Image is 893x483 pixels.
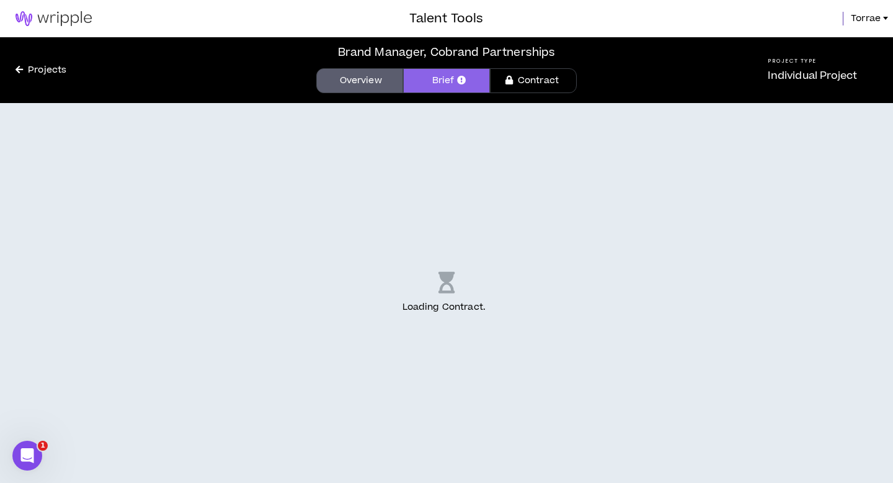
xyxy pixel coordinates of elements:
[316,68,403,93] a: Overview
[768,68,857,83] p: Individual Project
[490,68,577,93] a: Contract
[403,68,490,93] a: Brief
[768,57,857,65] h5: Project Type
[409,9,483,28] h3: Talent Tools
[851,12,881,25] span: Torrae
[338,44,556,61] div: Brand Manager, Cobrand Partnerships
[402,300,491,314] p: Loading Contract .
[38,441,48,451] span: 1
[12,441,42,471] iframe: Intercom live chat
